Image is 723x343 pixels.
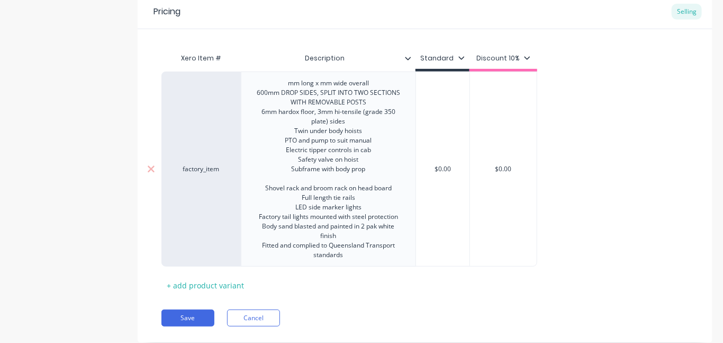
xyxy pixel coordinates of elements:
[227,310,280,327] button: Cancel
[153,5,180,18] div: Pricing
[246,76,411,262] div: mm long x mm wide overall 600mm DROP SIDES, SPLIT INTO TWO SECTIONS WITH REMOVABLE POSTS 6mm hard...
[161,310,214,327] button: Save
[241,45,409,72] div: Description
[172,164,230,174] div: factory_item
[416,156,469,182] div: $0.00
[241,48,415,69] div: Description
[672,4,702,20] div: Selling
[477,54,530,63] div: Discount 10%
[161,48,241,69] div: Xero Item #
[161,72,537,267] div: factory_itemmm long x mm wide overall 600mm DROP SIDES, SPLIT INTO TWO SECTIONS WITH REMOVABLE PO...
[421,54,465,63] div: Standard
[470,156,537,182] div: $0.00
[161,277,249,294] div: + add product variant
